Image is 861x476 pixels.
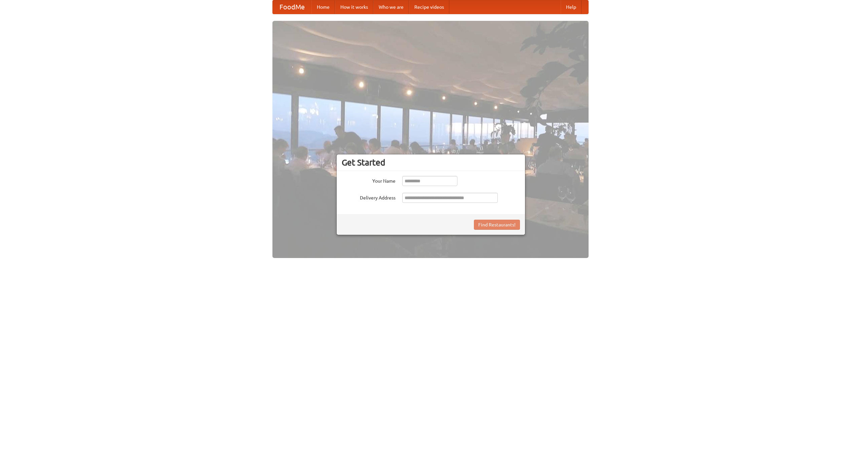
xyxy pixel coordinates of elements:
label: Delivery Address [342,193,396,201]
a: Who we are [373,0,409,14]
a: Recipe videos [409,0,449,14]
a: How it works [335,0,373,14]
a: FoodMe [273,0,311,14]
h3: Get Started [342,157,520,168]
button: Find Restaurants! [474,220,520,230]
label: Your Name [342,176,396,184]
a: Help [561,0,582,14]
a: Home [311,0,335,14]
